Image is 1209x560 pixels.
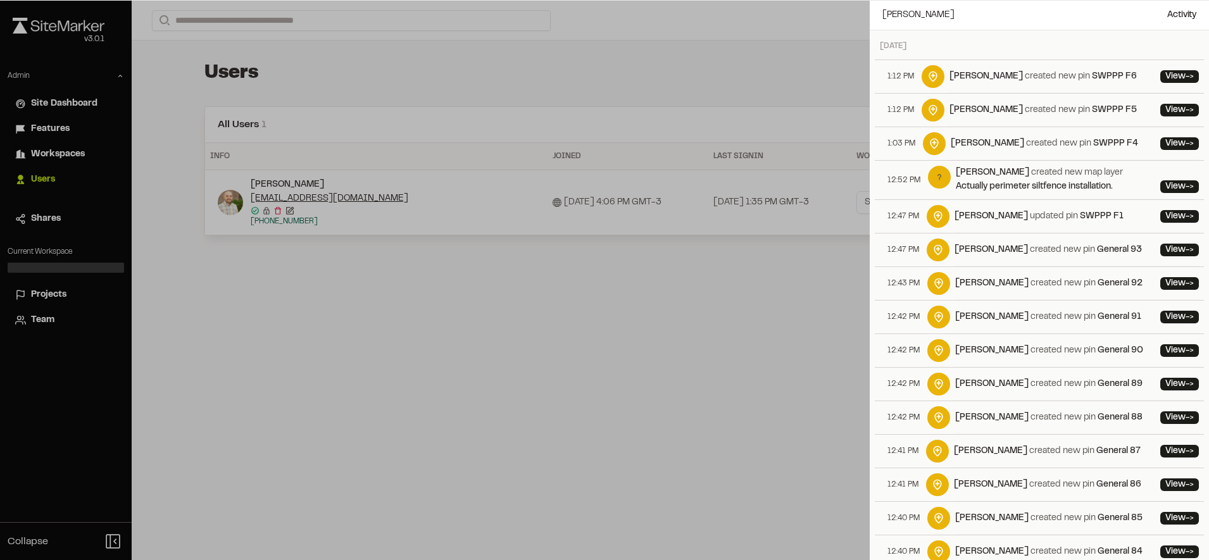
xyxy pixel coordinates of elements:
[954,447,1027,455] a: [PERSON_NAME]
[1160,210,1199,223] a: View->
[955,280,1029,287] a: [PERSON_NAME]
[880,60,922,93] div: 1:12 PM
[1093,140,1138,147] a: SWPPP F4
[880,502,927,535] div: 12:40 PM
[1186,447,1194,455] span: ->
[1160,344,1199,357] a: View->
[1186,106,1194,114] span: ->
[955,414,1029,421] a: [PERSON_NAME]
[1160,104,1199,116] a: View->
[954,478,1141,492] div: created new pin
[1186,246,1194,254] span: ->
[1160,180,1199,193] a: View->
[956,169,1029,177] a: [PERSON_NAME]
[882,8,955,22] span: [PERSON_NAME]
[951,140,1024,147] a: [PERSON_NAME]
[1080,213,1124,220] a: SWPPP F1
[1186,183,1194,190] span: ->
[955,313,1029,321] a: [PERSON_NAME]
[1186,347,1194,354] span: ->
[1186,548,1194,556] span: ->
[1160,545,1199,558] a: View->
[955,511,1143,525] div: created new pin
[1098,514,1143,522] a: General 85
[880,200,927,233] div: 12:47 PM
[1160,445,1199,457] a: View->
[1098,280,1143,287] a: General 92
[955,277,1143,290] div: created new pin
[951,137,1138,151] div: created new pin
[955,377,1143,391] div: created new pin
[875,35,1204,57] header: [DATE]
[1098,548,1143,556] a: General 84
[880,401,927,434] div: 12:42 PM
[1096,447,1141,455] a: General 87
[1097,246,1142,254] a: General 93
[1186,414,1194,421] span: ->
[1096,481,1141,488] a: General 86
[955,344,1143,358] div: created new pin
[955,380,1029,388] a: [PERSON_NAME]
[1160,277,1199,290] a: View->
[1186,73,1194,80] span: ->
[1186,280,1194,287] span: ->
[880,233,927,266] div: 12:47 PM
[1098,313,1141,321] a: General 91
[955,347,1029,354] a: [PERSON_NAME]
[955,548,1029,556] a: [PERSON_NAME]
[1092,106,1137,114] a: SWPPP F5
[1186,313,1194,321] span: ->
[1092,73,1137,80] a: SWPPP F6
[954,444,1141,458] div: created new pin
[955,514,1029,522] a: [PERSON_NAME]
[1160,311,1199,323] a: View->
[955,411,1143,425] div: created new pin
[880,267,927,300] div: 12:43 PM
[949,70,1137,84] div: created new pin
[880,127,923,160] div: 1:03 PM
[1160,378,1199,390] a: View->
[1160,478,1199,491] a: View->
[1186,481,1194,488] span: ->
[956,183,1113,190] a: Actually perimeter siltfence installation.
[955,213,1028,220] a: [PERSON_NAME]
[880,301,927,333] div: 12:42 PM
[1160,512,1199,525] a: View->
[880,468,926,501] div: 12:41 PM
[880,161,928,199] div: 12:52 PM
[1160,137,1199,150] a: View->
[880,435,926,468] div: 12:41 PM
[956,166,1155,194] div: created new map layer
[1186,140,1194,147] span: ->
[955,246,1028,254] a: [PERSON_NAME]
[1098,414,1143,421] a: General 88
[1098,380,1143,388] a: General 89
[955,243,1142,257] div: created new pin
[949,106,1023,114] a: [PERSON_NAME]
[1160,70,1199,83] a: View->
[949,103,1137,117] div: created new pin
[1167,8,1196,22] span: Activity
[955,545,1143,559] div: created new pin
[1098,347,1143,354] a: General 90
[954,481,1027,488] a: [PERSON_NAME]
[880,94,922,127] div: 1:12 PM
[1186,380,1194,388] span: ->
[955,310,1141,324] div: created new pin
[955,209,1124,223] div: updated pin
[1160,244,1199,256] a: View->
[1186,213,1194,220] span: ->
[949,73,1023,80] a: [PERSON_NAME]
[880,334,927,367] div: 12:42 PM
[1160,411,1199,424] a: View->
[1186,514,1194,522] span: ->
[880,368,927,401] div: 12:42 PM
